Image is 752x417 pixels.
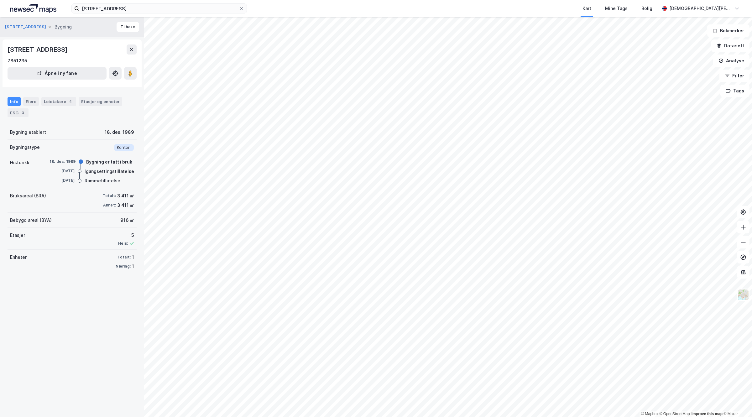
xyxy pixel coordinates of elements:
[120,216,134,224] div: 916 ㎡
[720,85,749,97] button: Tags
[692,412,723,416] a: Improve this map
[10,232,25,239] div: Etasjer
[10,159,29,166] div: Historikk
[669,5,732,12] div: [DEMOGRAPHIC_DATA][PERSON_NAME]
[50,168,75,174] div: [DATE]
[713,55,749,67] button: Analyse
[8,97,21,106] div: Info
[707,24,749,37] button: Bokmerker
[8,67,107,80] button: Åpne i ny fane
[81,99,120,104] div: Etasjer og enheter
[132,253,134,261] div: 1
[10,253,27,261] div: Enheter
[719,70,749,82] button: Filter
[10,192,46,200] div: Bruksareal (BRA)
[117,201,134,209] div: 3 411 ㎡
[103,193,116,198] div: Totalt:
[118,232,134,239] div: 5
[641,412,658,416] a: Mapbox
[10,4,56,13] img: logo.a4113a55bc3d86da70a041830d287a7e.svg
[103,203,116,208] div: Annet:
[660,412,690,416] a: OpenStreetMap
[721,387,752,417] iframe: Chat Widget
[23,97,39,106] div: Eiere
[582,5,591,12] div: Kart
[118,241,128,246] div: Heis:
[8,57,27,65] div: 7851235
[605,5,628,12] div: Mine Tags
[641,5,652,12] div: Bolig
[105,128,134,136] div: 18. des. 1989
[86,158,132,166] div: Bygning er tatt i bruk
[85,177,120,185] div: Rammetillatelse
[50,178,75,183] div: [DATE]
[116,264,131,269] div: Næring:
[132,263,134,270] div: 1
[117,22,139,32] button: Tilbake
[85,168,134,175] div: Igangsettingstillatelse
[5,24,47,30] button: [STREET_ADDRESS]
[20,110,26,116] div: 3
[117,192,134,200] div: 3 411 ㎡
[41,97,76,106] div: Leietakere
[50,159,76,164] div: 18. des. 1989
[8,108,29,117] div: ESG
[10,128,46,136] div: Bygning etablert
[79,4,239,13] input: Søk på adresse, matrikkel, gårdeiere, leietakere eller personer
[67,98,74,105] div: 4
[10,216,52,224] div: Bebygd areal (BYA)
[737,289,749,301] img: Z
[10,143,40,151] div: Bygningstype
[118,255,131,260] div: Totalt:
[55,23,72,31] div: Bygning
[8,44,69,55] div: [STREET_ADDRESS]
[711,39,749,52] button: Datasett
